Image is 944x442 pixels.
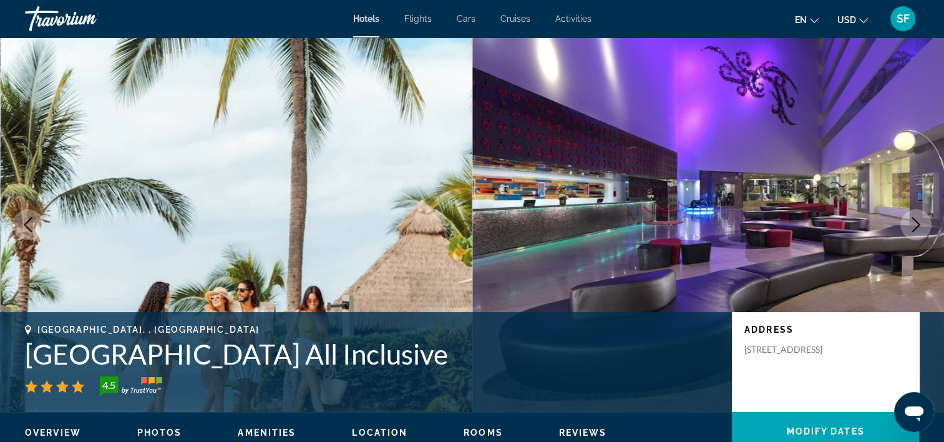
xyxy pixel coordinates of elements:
[137,428,182,438] span: Photos
[559,427,607,438] button: Reviews
[897,12,910,25] span: SF
[25,427,81,438] button: Overview
[500,14,530,24] a: Cruises
[37,325,260,335] span: [GEOGRAPHIC_DATA], , [GEOGRAPHIC_DATA]
[464,427,503,438] button: Rooms
[837,15,856,25] span: USD
[25,338,719,370] h1: [GEOGRAPHIC_DATA] All Inclusive
[404,14,432,24] a: Flights
[894,392,934,432] iframe: Button to launch messaging window
[137,427,182,438] button: Photos
[12,209,44,240] button: Previous image
[96,378,121,393] div: 4.5
[100,376,162,396] img: TrustYou guest rating badge
[744,344,844,355] p: [STREET_ADDRESS]
[887,6,919,32] button: User Menu
[744,325,907,335] p: Address
[559,428,607,438] span: Reviews
[352,427,407,438] button: Location
[352,428,407,438] span: Location
[837,11,868,29] button: Change currency
[25,2,150,35] a: Travorium
[238,428,296,438] span: Amenities
[457,14,475,24] a: Cars
[238,427,296,438] button: Amenities
[795,11,819,29] button: Change language
[900,209,932,240] button: Next image
[353,14,379,24] a: Hotels
[795,15,807,25] span: en
[555,14,591,24] a: Activities
[786,426,864,436] span: Modify Dates
[25,428,81,438] span: Overview
[464,428,503,438] span: Rooms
